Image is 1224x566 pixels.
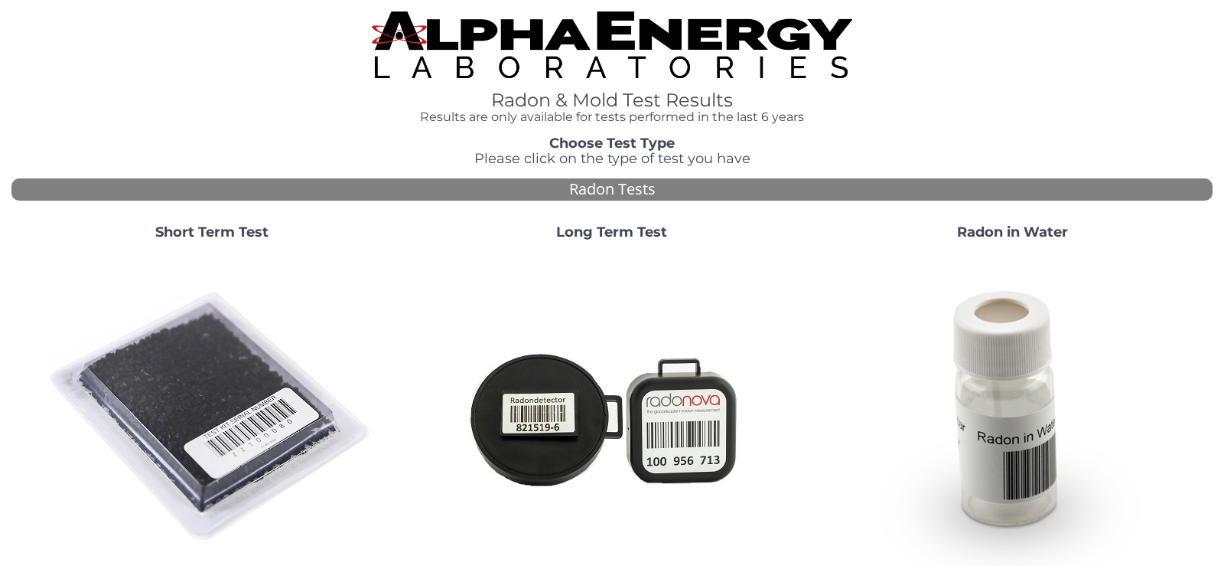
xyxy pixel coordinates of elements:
h4: Results are only available for tests performed in the last 6 years [372,110,852,124]
span: Please click on the type of test you have [474,150,750,167]
strong: Radon in Water [957,224,1068,240]
strong: Long Term Test [556,224,667,240]
h1: Radon & Mold Test Results [372,90,852,110]
strong: Short Term Test [155,224,269,240]
strong: Choose Test Type [549,135,675,152]
div: Radon Tests [11,178,1213,201]
img: TightCrop.jpg [372,11,852,78]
